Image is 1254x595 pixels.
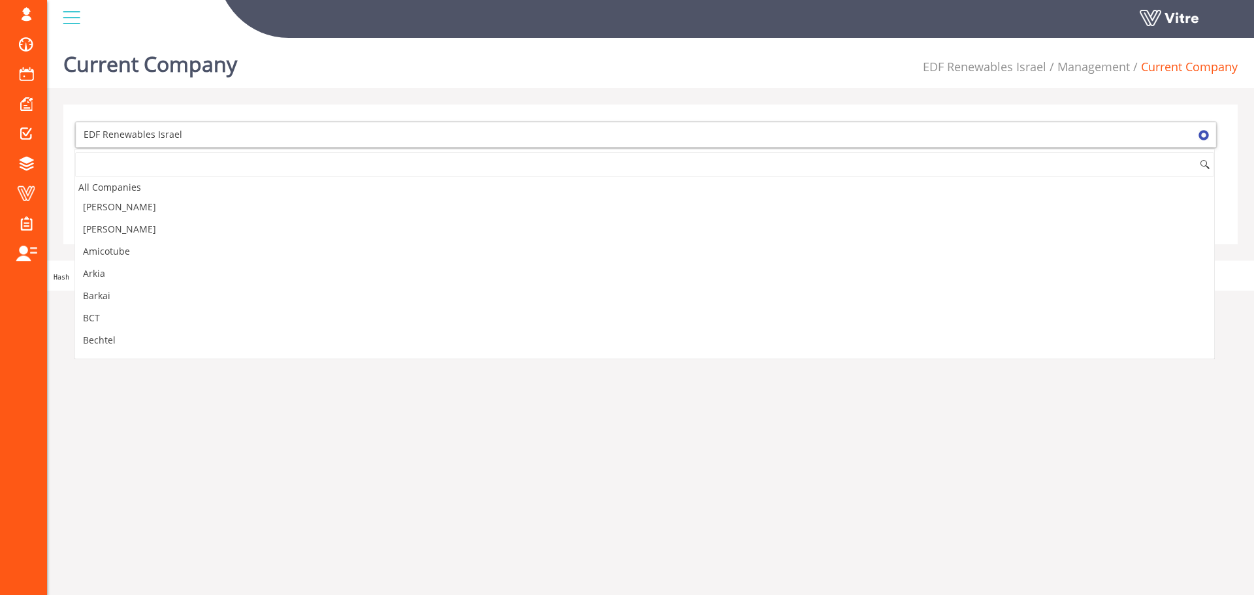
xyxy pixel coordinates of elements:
li: Amicotube [75,240,1214,263]
h1: Current Company [63,33,237,88]
li: Barkai [75,285,1214,307]
div: All Companies [75,178,1214,196]
li: Bechtel [75,329,1214,351]
li: BOI [75,351,1214,374]
a: EDF Renewables Israel [923,59,1046,74]
li: Current Company [1130,59,1238,76]
span: Hash '62b2d2b' Date '[DATE] 14:10:01 +0000' Branch 'Production' [54,274,301,281]
span: select [1192,123,1215,147]
li: Management [1046,59,1130,76]
li: Arkia [75,263,1214,285]
span: EDF Renewables Israel [76,123,1192,146]
li: [PERSON_NAME] [75,218,1214,240]
li: BCT [75,307,1214,329]
li: [PERSON_NAME] [75,196,1214,218]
